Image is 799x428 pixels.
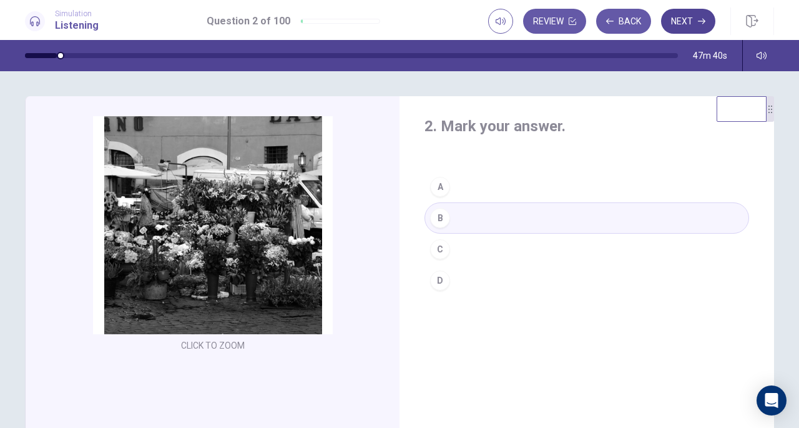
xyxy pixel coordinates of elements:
button: Back [596,9,651,34]
div: C [430,239,450,259]
h4: 2. Mark your answer. [424,116,749,136]
div: Open Intercom Messenger [757,386,787,416]
span: 47m 40s [693,51,727,61]
button: A [424,171,749,202]
button: B [424,202,749,234]
h1: Question 2 of 100 [207,14,290,29]
div: A [430,177,450,197]
button: D [424,265,749,296]
button: Next [661,9,715,34]
div: D [430,271,450,291]
span: Simulation [55,9,99,18]
button: C [424,234,749,265]
button: Review [523,9,586,34]
h1: Listening [55,18,99,33]
div: B [430,208,450,228]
